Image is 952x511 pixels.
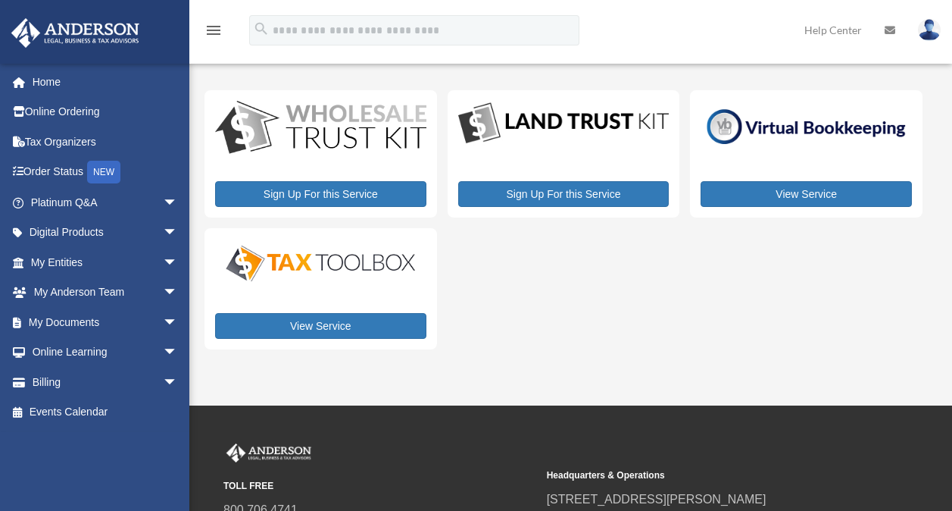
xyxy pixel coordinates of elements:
a: View Service [701,181,912,207]
img: Anderson Advisors Platinum Portal [223,444,314,463]
span: arrow_drop_down [163,277,193,309]
span: arrow_drop_down [163,307,193,338]
div: NEW [87,161,120,183]
img: LandTrust_lgo-1.jpg [458,101,670,146]
a: menu [204,27,223,39]
img: User Pic [918,19,941,41]
a: Order StatusNEW [11,157,201,188]
img: Anderson Advisors Platinum Portal [7,18,144,48]
a: Home [11,67,201,97]
small: Headquarters & Operations [547,468,860,484]
a: Platinum Q&Aarrow_drop_down [11,187,201,218]
a: [STREET_ADDRESS][PERSON_NAME] [547,493,766,506]
img: WS-Trust-Kit-lgo-1.jpg [215,101,426,157]
span: arrow_drop_down [163,218,193,249]
span: arrow_drop_down [163,337,193,368]
a: Online Ordering [11,97,201,127]
a: My Entitiesarrow_drop_down [11,247,201,277]
span: arrow_drop_down [163,367,193,398]
a: Sign Up For this Service [215,181,426,207]
a: My Documentsarrow_drop_down [11,307,201,337]
i: search [253,20,270,37]
a: Events Calendar [11,397,201,428]
a: View Service [215,313,426,339]
i: menu [204,21,223,39]
span: arrow_drop_down [163,247,193,278]
a: Sign Up For this Service [458,181,670,207]
a: Online Learningarrow_drop_down [11,337,201,368]
small: TOLL FREE [223,478,536,494]
a: Tax Organizers [11,127,201,157]
a: Billingarrow_drop_down [11,367,201,397]
span: arrow_drop_down [163,187,193,218]
a: Digital Productsarrow_drop_down [11,218,193,248]
a: My Anderson Teamarrow_drop_down [11,277,201,308]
